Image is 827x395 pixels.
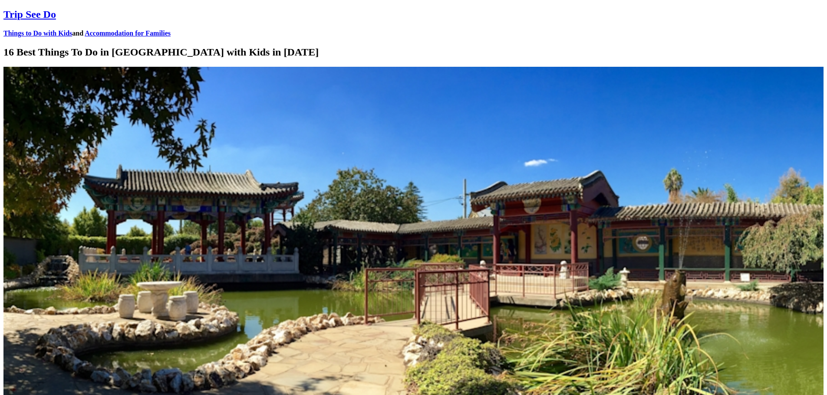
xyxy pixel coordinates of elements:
[3,29,824,37] h4: and
[3,9,56,20] a: Trip See Do
[3,29,72,37] a: Things to Do with Kids
[85,29,171,37] a: Accommodation for Families
[3,46,824,58] h1: 16 Best Things To Do in [GEOGRAPHIC_DATA] with Kids in [DATE]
